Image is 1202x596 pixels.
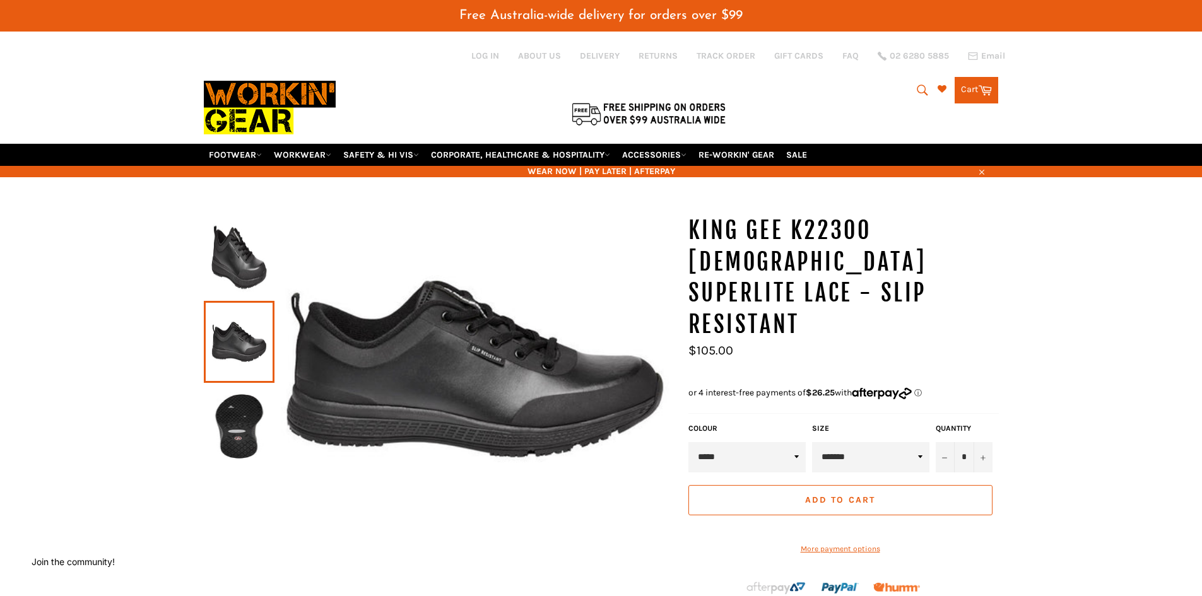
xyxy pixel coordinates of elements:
button: Add to Cart [688,485,993,515]
img: KING GEE K22300 Ladies SuperLite Lace - Workin Gear [210,392,268,461]
a: FOOTWEAR [204,144,267,166]
img: KING GEE K22300 Ladies SuperLite Lace - Workin Gear [210,223,268,292]
a: FAQ [842,50,859,62]
span: Free Australia-wide delivery for orders over $99 [459,9,743,22]
button: Increase item quantity by one [974,442,993,472]
button: Reduce item quantity by one [936,442,955,472]
a: More payment options [688,544,993,554]
a: ACCESSORIES [617,144,692,166]
a: Email [968,51,1005,61]
a: ABOUT US [518,50,561,62]
a: RETURNS [639,50,678,62]
h1: KING GEE K22300 [DEMOGRAPHIC_DATA] SuperLite Lace - Slip Resistant [688,215,999,340]
img: Workin Gear leaders in Workwear, Safety Boots, PPE, Uniforms. Australia's No.1 in Workwear [204,72,336,143]
a: Log in [471,50,499,61]
a: TRACK ORDER [697,50,755,62]
span: Add to Cart [805,494,875,505]
label: COLOUR [688,423,806,434]
a: RE-WORKIN' GEAR [693,144,779,166]
img: Flat $9.95 shipping Australia wide [570,100,728,127]
span: Email [981,52,1005,61]
a: 02 6280 5885 [878,52,949,61]
a: SALE [781,144,812,166]
img: Humm_core_logo_RGB-01_300x60px_small_195d8312-4386-4de7-b182-0ef9b6303a37.png [873,583,920,592]
button: Join the community! [32,556,115,567]
a: CORPORATE, HEALTHCARE & HOSPITALITY [426,144,615,166]
a: Cart [955,77,998,103]
label: Size [812,423,929,434]
span: WEAR NOW | PAY LATER | AFTERPAY [204,165,999,177]
a: WORKWEAR [269,144,336,166]
span: $105.00 [688,343,733,358]
a: SAFETY & HI VIS [338,144,424,166]
a: GIFT CARDS [774,50,823,62]
span: 02 6280 5885 [890,52,949,61]
a: DELIVERY [580,50,620,62]
label: Quantity [936,423,993,434]
img: KING GEE K22300 Ladies SuperLite Lace - Workin Gear [274,215,676,522]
